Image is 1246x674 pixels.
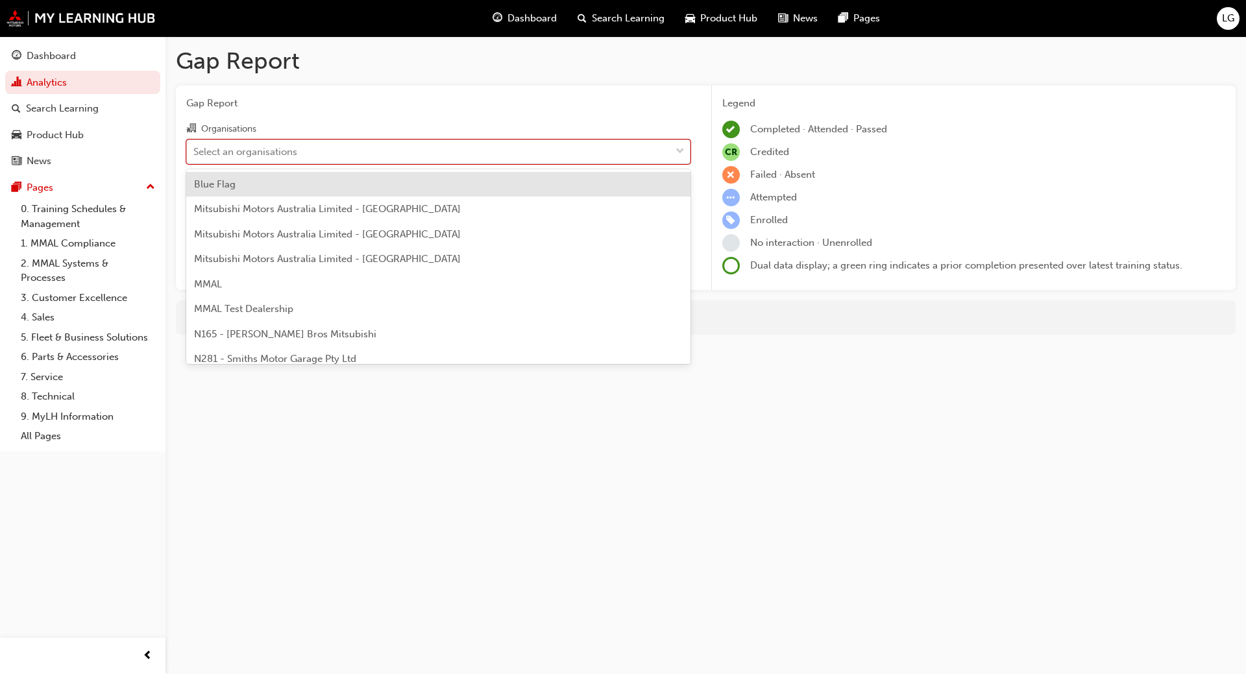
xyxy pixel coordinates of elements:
[676,143,685,160] span: down-icon
[12,77,21,89] span: chart-icon
[750,237,872,248] span: No interaction · Unenrolled
[16,254,160,288] a: 2. MMAL Systems & Processes
[722,96,1226,111] div: Legend
[722,166,740,184] span: learningRecordVerb_FAIL-icon
[146,179,155,196] span: up-icon
[675,5,768,32] a: car-iconProduct Hub
[26,101,99,116] div: Search Learning
[194,178,236,190] span: Blue Flag
[194,228,461,240] span: Mitsubishi Motors Australia Limited - [GEOGRAPHIC_DATA]
[12,51,21,62] span: guage-icon
[16,367,160,387] a: 7. Service
[722,234,740,252] span: learningRecordVerb_NONE-icon
[567,5,675,32] a: search-iconSearch Learning
[750,169,815,180] span: Failed · Absent
[27,128,84,143] div: Product Hub
[186,310,1226,325] div: For more in-depth analysis and data download, go to
[700,11,757,26] span: Product Hub
[12,182,21,194] span: pages-icon
[194,203,461,215] span: Mitsubishi Motors Australia Limited - [GEOGRAPHIC_DATA]
[194,328,376,340] span: N165 - [PERSON_NAME] Bros Mitsubishi
[16,199,160,234] a: 0. Training Schedules & Management
[6,10,156,27] img: mmal
[16,407,160,427] a: 9. MyLH Information
[722,121,740,138] span: learningRecordVerb_COMPLETE-icon
[194,303,293,315] span: MMAL Test Dealership
[778,10,788,27] span: news-icon
[838,10,848,27] span: pages-icon
[27,154,51,169] div: News
[194,353,356,365] span: N281 - Smiths Motor Garage Pty Ltd
[853,11,880,26] span: Pages
[194,278,222,290] span: MMAL
[5,149,160,173] a: News
[685,10,695,27] span: car-icon
[176,47,1236,75] h1: Gap Report
[722,143,740,161] span: null-icon
[186,123,196,135] span: organisation-icon
[493,10,502,27] span: guage-icon
[5,176,160,200] button: Pages
[1217,7,1240,30] button: LG
[16,234,160,254] a: 1. MMAL Compliance
[750,146,789,158] span: Credited
[16,387,160,407] a: 8. Technical
[750,214,788,226] span: Enrolled
[27,180,53,195] div: Pages
[16,288,160,308] a: 3. Customer Excellence
[507,11,557,26] span: Dashboard
[592,11,665,26] span: Search Learning
[194,253,461,265] span: Mitsubishi Motors Australia Limited - [GEOGRAPHIC_DATA]
[27,49,76,64] div: Dashboard
[12,156,21,167] span: news-icon
[828,5,890,32] a: pages-iconPages
[578,10,587,27] span: search-icon
[193,144,297,159] div: Select an organisations
[201,123,256,136] div: Organisations
[5,97,160,121] a: Search Learning
[5,123,160,147] a: Product Hub
[750,191,797,203] span: Attempted
[482,5,567,32] a: guage-iconDashboard
[750,123,887,135] span: Completed · Attended · Passed
[12,130,21,141] span: car-icon
[16,328,160,348] a: 5. Fleet & Business Solutions
[16,347,160,367] a: 6. Parts & Accessories
[1222,11,1234,26] span: LG
[793,11,818,26] span: News
[12,103,21,115] span: search-icon
[186,96,690,111] span: Gap Report
[5,44,160,68] a: Dashboard
[750,259,1182,271] span: Dual data display; a green ring indicates a prior completion presented over latest training status.
[722,211,740,229] span: learningRecordVerb_ENROLL-icon
[722,189,740,206] span: learningRecordVerb_ATTEMPT-icon
[5,71,160,95] a: Analytics
[143,648,153,664] span: prev-icon
[768,5,828,32] a: news-iconNews
[16,307,160,328] a: 4. Sales
[5,42,160,176] button: DashboardAnalyticsSearch LearningProduct HubNews
[16,426,160,446] a: All Pages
